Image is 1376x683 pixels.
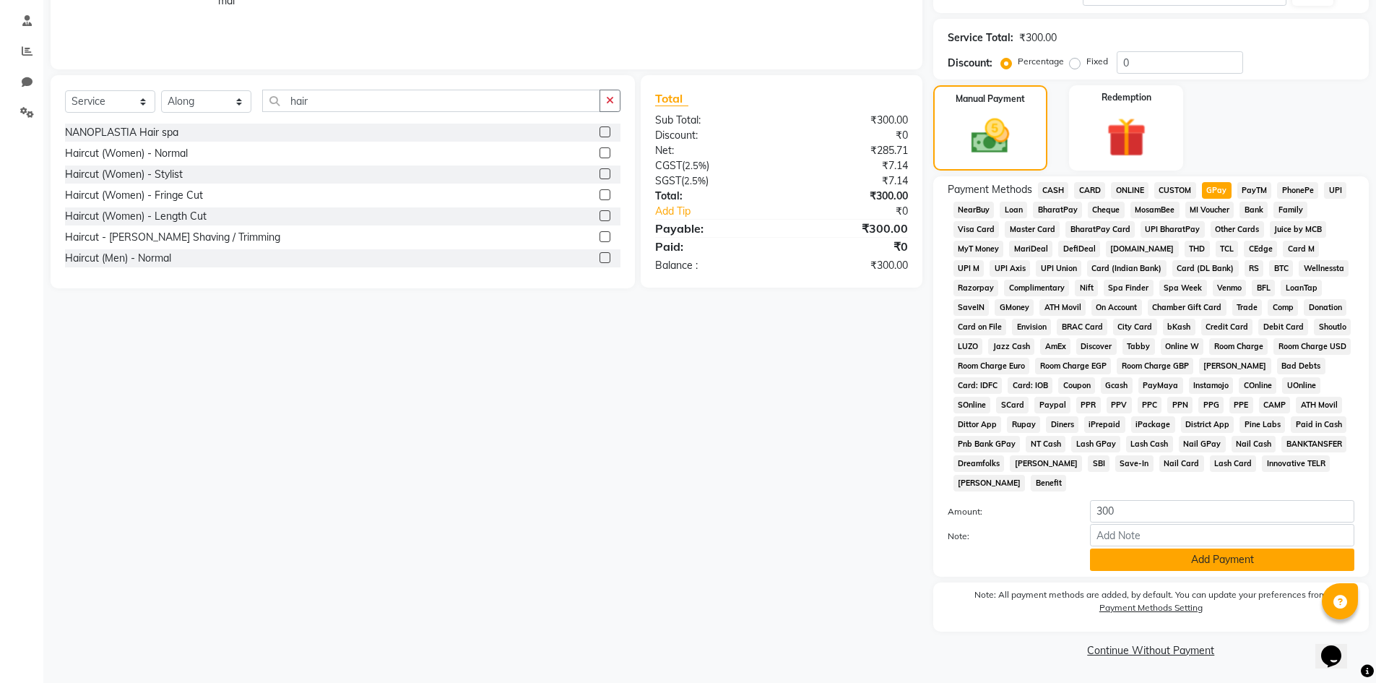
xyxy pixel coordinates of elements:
[1258,319,1308,335] span: Debit Card
[684,175,706,186] span: 2.5%
[948,182,1032,197] span: Payment Methods
[644,143,782,158] div: Net:
[1090,500,1354,523] input: Amount
[1268,299,1298,316] span: Comp
[1245,260,1264,277] span: RS
[1122,338,1155,355] span: Tabby
[995,299,1034,316] span: GMoney
[953,377,1003,394] span: Card: IDFC
[65,230,280,245] div: Haircut - [PERSON_NAME] Shaving / Trimming
[1138,377,1183,394] span: PayMaya
[1087,260,1167,277] span: Card (Indian Bank)
[782,113,919,128] div: ₹300.00
[1239,202,1268,218] span: Bank
[990,260,1030,277] span: UPI Axis
[953,202,995,218] span: NearBuy
[948,30,1013,46] div: Service Total:
[805,204,919,219] div: ₹0
[1161,338,1204,355] span: Online W
[1252,280,1275,296] span: BFL
[1091,299,1142,316] span: On Account
[1179,436,1226,452] span: Nail GPay
[1130,202,1180,218] span: MosamBee
[65,188,203,203] div: Haircut (Women) - Fringe Cut
[1008,377,1052,394] span: Card: IOB
[1026,436,1065,452] span: NT Cash
[782,128,919,143] div: ₹0
[1282,377,1320,394] span: UOnline
[1007,416,1040,433] span: Rupay
[782,143,919,158] div: ₹285.71
[1101,377,1133,394] span: Gcash
[1084,416,1125,433] span: iPrepaid
[953,241,1004,257] span: MyT Money
[1229,397,1253,413] span: PPE
[1210,455,1257,472] span: Lash Card
[1216,241,1239,257] span: TCL
[1213,280,1247,296] span: Venmo
[1113,319,1157,335] span: City Card
[953,319,1007,335] span: Card on File
[1000,202,1027,218] span: Loan
[1277,358,1325,374] span: Bad Debts
[1163,319,1195,335] span: bKash
[953,338,983,355] span: LUZO
[953,416,1002,433] span: Dittor App
[953,397,991,413] span: SOnline
[953,299,990,316] span: SaveIN
[1088,202,1125,218] span: Cheque
[655,174,681,187] span: SGST
[1237,182,1272,199] span: PayTM
[1010,455,1082,472] span: [PERSON_NAME]
[1315,625,1362,669] iframe: chat widget
[1277,182,1318,199] span: PhonePe
[1159,280,1207,296] span: Spa Week
[1232,299,1263,316] span: Trade
[1198,397,1224,413] span: PPG
[1033,202,1082,218] span: BharatPay
[1185,202,1234,218] span: MI Voucher
[953,455,1005,472] span: Dreamfolks
[1172,260,1239,277] span: Card (DL Bank)
[953,436,1021,452] span: Pnb Bank GPay
[655,159,682,172] span: CGST
[1115,455,1154,472] span: Save-In
[1154,182,1196,199] span: CUSTOM
[1281,436,1346,452] span: BANKTANSFER
[937,505,1080,518] label: Amount:
[1273,338,1351,355] span: Room Charge USD
[1185,241,1210,257] span: THD
[1273,202,1307,218] span: Family
[936,643,1366,658] a: Continue Without Payment
[1314,319,1351,335] span: Shoutlo
[1111,182,1148,199] span: ONLINE
[1117,358,1193,374] span: Room Charge GBP
[1104,280,1154,296] span: Spa Finder
[65,251,171,266] div: Haircut (Men) - Normal
[262,90,600,112] input: Search or Scan
[1141,221,1205,238] span: UPI BharatPay
[1296,397,1342,413] span: ATH Movil
[1058,241,1100,257] span: DefiDeal
[953,475,1026,491] span: [PERSON_NAME]
[1094,113,1159,162] img: _gift.svg
[1239,416,1285,433] span: Pine Labs
[1036,260,1081,277] span: UPI Union
[1189,377,1234,394] span: Instamojo
[1107,397,1132,413] span: PPV
[644,189,782,204] div: Total:
[1159,455,1204,472] span: Nail Card
[1131,416,1175,433] span: iPackage
[1076,338,1117,355] span: Discover
[1106,241,1179,257] span: [DOMAIN_NAME]
[1004,280,1069,296] span: Complimentary
[1099,601,1203,614] label: Payment Methods Setting
[782,158,919,173] div: ₹7.14
[782,189,919,204] div: ₹300.00
[644,173,782,189] div: ( )
[1090,524,1354,546] input: Add Note
[1181,416,1234,433] span: District App
[1018,55,1064,68] label: Percentage
[996,397,1029,413] span: SCard
[953,221,1000,238] span: Visa Card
